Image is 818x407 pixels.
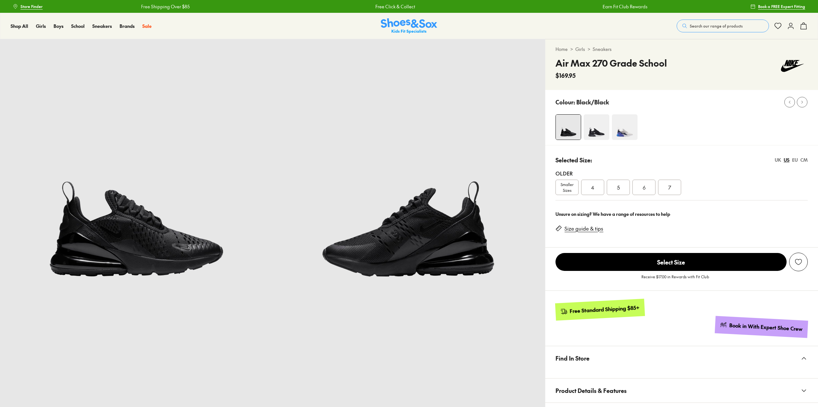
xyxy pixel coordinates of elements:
div: > > [555,46,808,53]
span: Product Details & Features [555,381,627,400]
img: 5_1 [556,115,581,140]
a: Brands [120,23,135,29]
div: Free Standard Shipping $85+ [570,304,640,315]
a: Free Standard Shipping $85+ [555,299,645,321]
span: 7 [668,183,671,191]
a: Free Click & Collect [371,3,411,10]
a: Home [555,46,568,53]
a: Free Shipping Over $85 [137,3,186,10]
span: Search our range of products [690,23,743,29]
div: CM [800,157,808,163]
div: US [784,157,789,163]
img: Vendor logo [777,56,808,76]
div: UK [775,157,781,163]
button: Find In Store [545,346,818,370]
a: Book in With Expert Shoe Crew [715,316,808,338]
a: Girls [575,46,585,53]
a: Sneakers [593,46,612,53]
img: SNS_Logo_Responsive.svg [381,18,437,34]
a: Shoes & Sox [381,18,437,34]
div: EU [792,157,798,163]
button: Product Details & Features [545,379,818,403]
span: Smaller Sizes [556,182,578,193]
a: Store Finder [13,1,43,12]
button: Add to Wishlist [789,253,808,271]
a: Book a FREE Expert Fitting [750,1,805,12]
img: 6_1 [273,39,546,312]
a: Girls [36,23,46,29]
img: 4-537449_1 [612,114,638,140]
span: $169.95 [555,71,576,80]
a: Size guide & tips [564,225,603,232]
h4: Air Max 270 Grade School [555,56,667,70]
p: Selected Size: [555,156,592,164]
a: Sneakers [92,23,112,29]
a: Earn Fit Club Rewards [599,3,644,10]
span: 4 [591,183,594,191]
span: 6 [643,183,646,191]
div: Book in With Expert Shoe Crew [729,322,803,333]
p: Receive $17.00 in Rewards with Fit Club [641,274,709,285]
p: Colour: [555,98,575,106]
span: Find In Store [555,349,589,368]
p: Black/Black [576,98,609,106]
span: Store Finder [21,4,43,9]
span: 5 [617,183,620,191]
a: Boys [54,23,63,29]
img: 4-453085_1 [584,114,609,140]
div: Unsure on sizing? We have a range of resources to help [555,211,808,217]
a: Sale [142,23,152,29]
span: Book a FREE Expert Fitting [758,4,805,9]
a: Shop All [11,23,28,29]
div: Older [555,169,808,177]
button: Select Size [555,253,787,271]
button: Search our range of products [677,20,769,32]
a: School [71,23,85,29]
